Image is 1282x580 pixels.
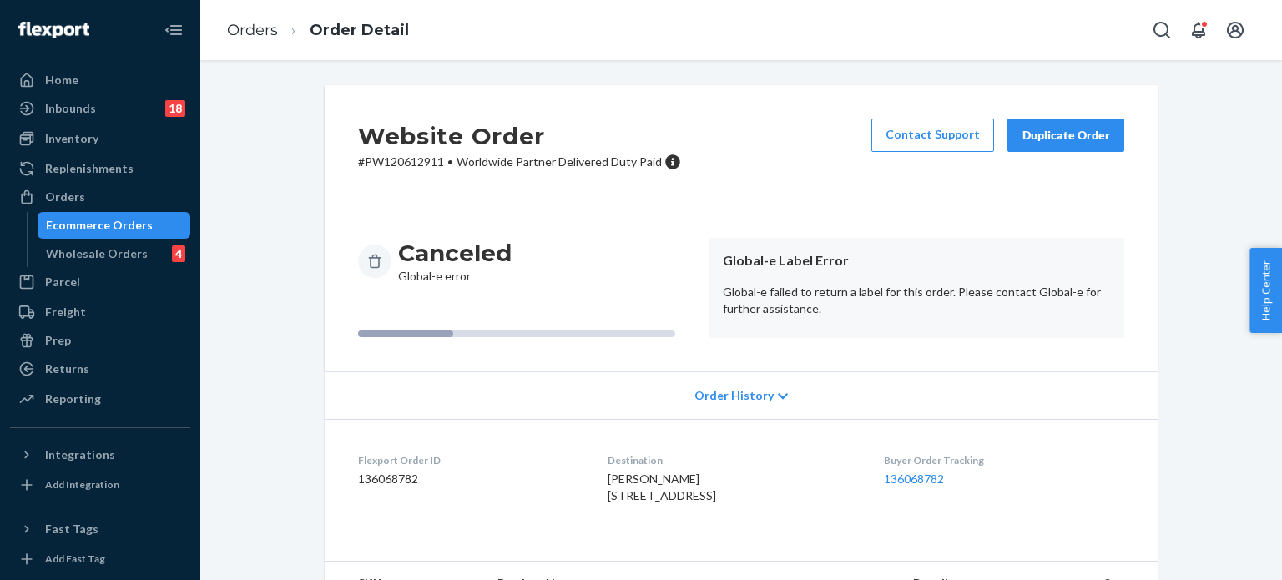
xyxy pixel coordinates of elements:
button: Open account menu [1219,13,1252,47]
dd: 136068782 [358,471,581,487]
a: Parcel [10,269,190,295]
a: Inventory [10,125,190,152]
header: Global-e Label Error [723,251,1111,270]
div: Duplicate Order [1022,127,1110,144]
div: Fast Tags [45,521,98,537]
div: Add Fast Tag [45,552,105,566]
span: Order History [694,387,774,404]
span: [PERSON_NAME] [STREET_ADDRESS] [608,472,716,502]
a: Replenishments [10,155,190,182]
div: Global-e error [398,238,512,285]
span: • [447,154,453,169]
div: Prep [45,332,71,349]
div: Wholesale Orders [46,245,148,262]
button: Open notifications [1182,13,1215,47]
div: Home [45,72,78,88]
div: 4 [172,245,185,262]
div: Replenishments [45,160,134,177]
img: Flexport logo [18,22,89,38]
dt: Buyer Order Tracking [884,453,1124,467]
a: Ecommerce Orders [38,212,191,239]
p: Global-e failed to return a label for this order. Please contact Global-e for further assistance. [723,284,1111,317]
p: # PW120612911 [358,154,681,170]
dt: Flexport Order ID [358,453,581,467]
button: Duplicate Order [1007,119,1124,152]
a: Returns [10,356,190,382]
div: Freight [45,304,86,320]
a: Inbounds18 [10,95,190,122]
div: Parcel [45,274,80,290]
a: Orders [10,184,190,210]
a: Reporting [10,386,190,412]
div: Inventory [45,130,98,147]
a: Freight [10,299,190,325]
button: Integrations [10,441,190,468]
a: Add Integration [10,475,190,495]
h3: Canceled [398,238,512,268]
a: Prep [10,327,190,354]
dt: Destination [608,453,856,467]
div: Ecommerce Orders [46,217,153,234]
div: Returns [45,361,89,377]
span: Worldwide Partner Delivered Duty Paid [457,154,662,169]
button: Help Center [1249,248,1282,333]
button: Open Search Box [1145,13,1179,47]
h2: Website Order [358,119,681,154]
div: 18 [165,100,185,117]
button: Fast Tags [10,516,190,542]
a: Orders [227,21,278,39]
a: Home [10,67,190,93]
div: Integrations [45,446,115,463]
a: Contact Support [871,119,994,152]
div: Orders [45,189,85,205]
a: 136068782 [884,472,944,486]
button: Close Navigation [157,13,190,47]
a: Add Fast Tag [10,549,190,569]
div: Reporting [45,391,101,407]
div: Inbounds [45,100,96,117]
a: Order Detail [310,21,409,39]
div: Add Integration [45,477,119,492]
ol: breadcrumbs [214,6,422,55]
a: Wholesale Orders4 [38,240,191,267]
